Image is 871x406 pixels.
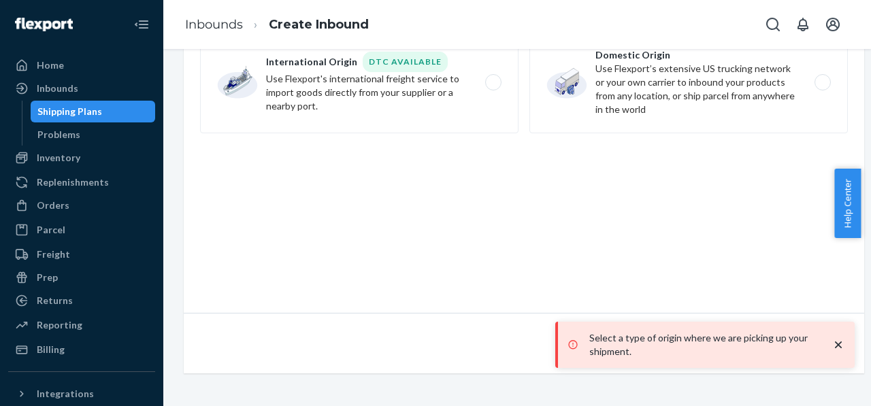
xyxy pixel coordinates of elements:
[759,11,787,38] button: Open Search Box
[37,199,69,212] div: Orders
[8,147,155,169] a: Inventory
[8,54,155,76] a: Home
[37,294,73,307] div: Returns
[8,171,155,193] a: Replenishments
[834,169,861,238] button: Help Center
[832,338,845,352] svg: close toast
[819,11,847,38] button: Open account menu
[269,17,369,32] a: Create Inbound
[37,343,65,356] div: Billing
[789,11,817,38] button: Open notifications
[15,18,73,31] img: Flexport logo
[37,175,109,189] div: Replenishments
[185,17,243,32] a: Inbounds
[8,194,155,216] a: Orders
[8,383,155,405] button: Integrations
[37,105,102,118] div: Shipping Plans
[589,331,818,358] p: Select a type of origin where we are picking up your shipment.
[31,124,156,146] a: Problems
[128,11,155,38] button: Close Navigation
[37,248,70,261] div: Freight
[8,219,155,241] a: Parcel
[8,314,155,336] a: Reporting
[37,82,78,95] div: Inbounds
[37,223,65,237] div: Parcel
[37,318,82,332] div: Reporting
[8,290,155,311] a: Returns
[37,151,80,165] div: Inventory
[37,128,80,141] div: Problems
[37,387,94,401] div: Integrations
[8,339,155,360] a: Billing
[31,101,156,122] a: Shipping Plans
[37,58,64,72] div: Home
[174,5,380,45] ol: breadcrumbs
[8,267,155,288] a: Prep
[8,243,155,265] a: Freight
[8,78,155,99] a: Inbounds
[37,271,58,284] div: Prep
